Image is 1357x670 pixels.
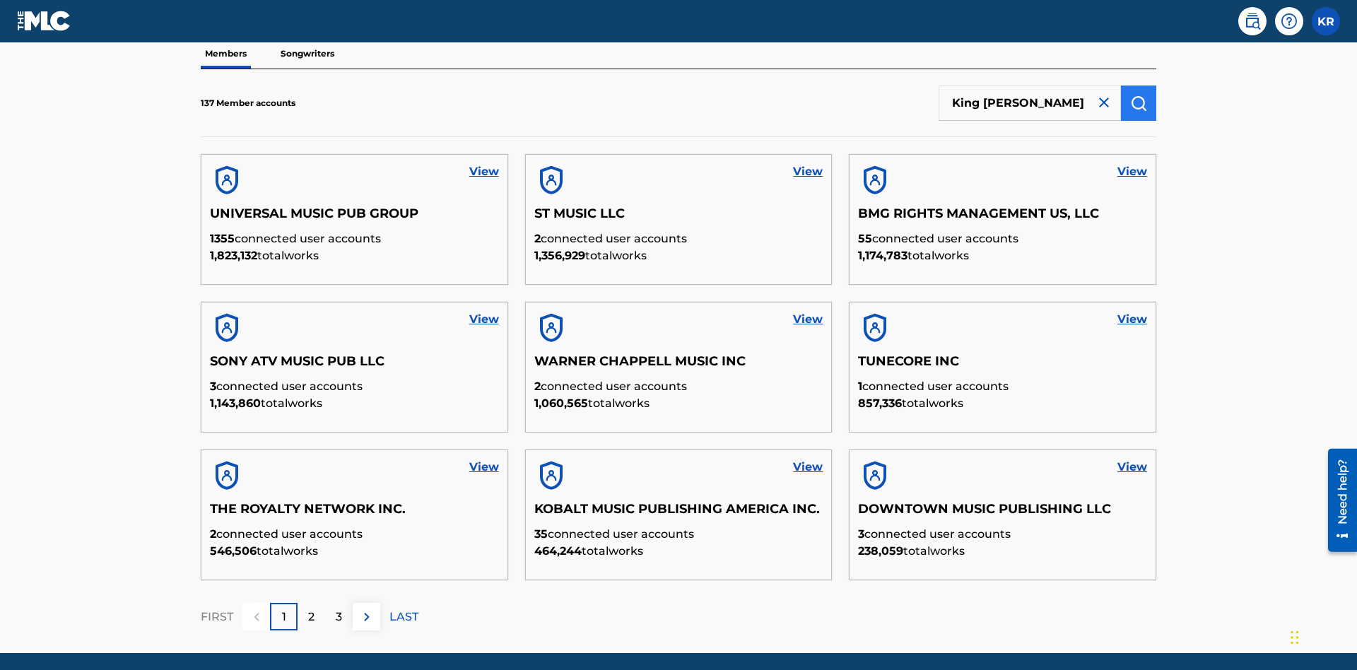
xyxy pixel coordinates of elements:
h5: UNIVERSAL MUSIC PUB GROUP [210,206,499,230]
p: Songwriters [276,39,339,69]
h5: THE ROYALTY NETWORK INC. [210,501,499,526]
a: View [1117,311,1147,328]
p: connected user accounts [858,378,1147,395]
a: View [793,459,823,476]
a: View [469,459,499,476]
span: 1,060,565 [534,396,588,410]
img: right [358,609,375,625]
span: 1355 [210,232,235,245]
div: User Menu [1312,7,1340,35]
h5: BMG RIGHTS MANAGEMENT US, LLC [858,206,1147,230]
img: account [534,311,568,345]
span: 1,823,132 [210,249,257,262]
span: 464,244 [534,544,582,558]
img: account [534,459,568,493]
div: Help [1275,7,1303,35]
p: total works [534,247,823,264]
p: connected user accounts [534,378,823,395]
a: View [469,163,499,180]
span: 1,143,860 [210,396,261,410]
img: MLC Logo [17,11,71,31]
span: 3 [210,380,216,393]
input: Search Members [939,86,1121,121]
p: 137 Member accounts [201,97,295,110]
span: 35 [534,527,548,541]
span: 238,059 [858,544,903,558]
span: 1,174,783 [858,249,907,262]
p: connected user accounts [210,526,499,543]
h5: KOBALT MUSIC PUBLISHING AMERICA INC. [534,501,823,526]
span: 1 [858,380,862,393]
iframe: Chat Widget [1286,602,1357,670]
p: Members [201,39,251,69]
img: search [1244,13,1261,30]
p: connected user accounts [210,230,499,247]
span: 2 [534,380,541,393]
span: 2 [534,232,541,245]
a: View [793,311,823,328]
img: account [210,163,244,197]
h5: WARNER CHAPPELL MUSIC INC [534,353,823,378]
h5: SONY ATV MUSIC PUB LLC [210,353,499,378]
iframe: Resource Center [1317,443,1357,559]
p: total works [858,247,1147,264]
p: total works [210,247,499,264]
p: connected user accounts [858,230,1147,247]
a: Public Search [1238,7,1267,35]
p: total works [210,395,499,412]
img: account [858,163,892,197]
a: View [1117,459,1147,476]
p: total works [534,395,823,412]
img: Search Works [1130,95,1147,112]
p: total works [858,543,1147,560]
span: 2 [210,527,216,541]
h5: ST MUSIC LLC [534,206,823,230]
img: account [534,163,568,197]
p: connected user accounts [210,378,499,395]
img: account [210,459,244,493]
img: help [1281,13,1298,30]
a: View [469,311,499,328]
p: 3 [336,609,342,625]
a: View [1117,163,1147,180]
p: total works [210,543,499,560]
a: View [793,163,823,180]
h5: TUNECORE INC [858,353,1147,378]
span: 857,336 [858,396,902,410]
p: connected user accounts [534,526,823,543]
img: close [1095,94,1112,111]
h5: DOWNTOWN MUSIC PUBLISHING LLC [858,501,1147,526]
p: 1 [282,609,286,625]
p: LAST [389,609,418,625]
p: 2 [308,609,315,625]
p: FIRST [201,609,233,625]
img: account [858,311,892,345]
p: total works [534,543,823,560]
img: account [210,311,244,345]
div: Drag [1291,616,1299,659]
img: account [858,459,892,493]
p: connected user accounts [534,230,823,247]
span: 55 [858,232,872,245]
span: 3 [858,527,864,541]
p: total works [858,395,1147,412]
span: 546,506 [210,544,257,558]
p: connected user accounts [858,526,1147,543]
span: 1,356,929 [534,249,585,262]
